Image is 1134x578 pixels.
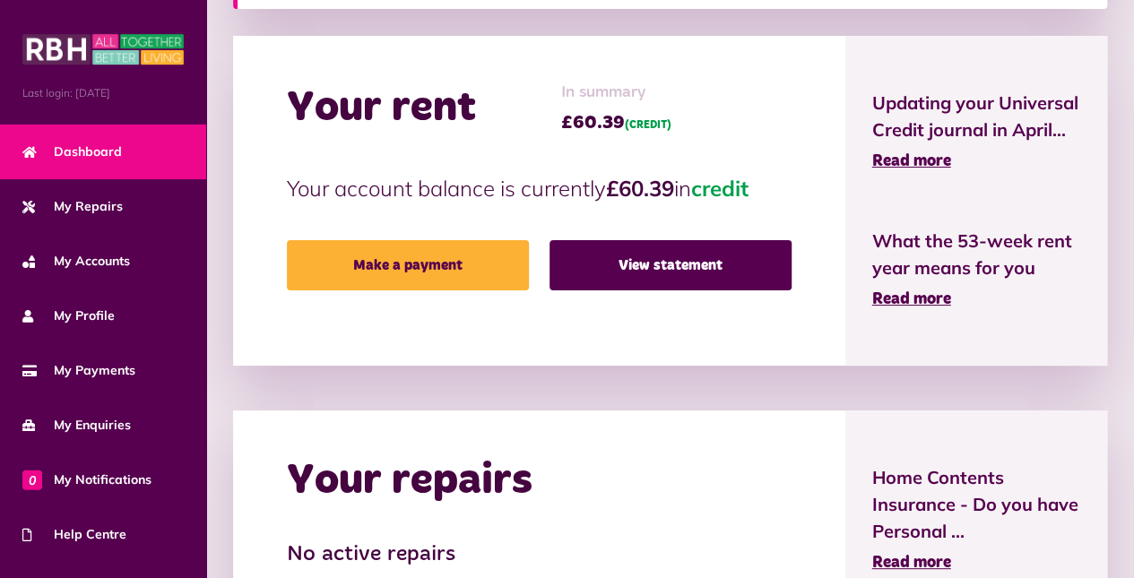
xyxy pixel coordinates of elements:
a: Home Contents Insurance - Do you have Personal ... Read more [872,464,1081,575]
h3: No active repairs [287,542,792,568]
span: credit [691,175,749,202]
span: Read more [872,153,951,169]
span: My Payments [22,361,135,380]
span: Last login: [DATE] [22,85,184,101]
a: Make a payment [287,240,529,290]
span: In summary [561,81,671,105]
h2: Your repairs [287,455,532,507]
span: Home Contents Insurance - Do you have Personal ... [872,464,1081,545]
span: Read more [872,555,951,571]
a: View statement [550,240,792,290]
a: What the 53-week rent year means for you Read more [872,228,1081,312]
span: 0 [22,470,42,489]
span: Read more [872,291,951,307]
span: My Repairs [22,197,123,216]
span: (CREDIT) [625,120,671,131]
strong: £60.39 [606,175,674,202]
span: £60.39 [561,109,671,136]
img: MyRBH [22,31,184,67]
span: Dashboard [22,142,122,161]
span: My Accounts [22,252,130,271]
span: Updating your Universal Credit journal in April... [872,90,1081,143]
span: What the 53-week rent year means for you [872,228,1081,281]
a: Updating your Universal Credit journal in April... Read more [872,90,1081,174]
p: Your account balance is currently in [287,172,792,204]
span: My Enquiries [22,416,131,435]
h2: Your rent [287,82,476,134]
span: My Profile [22,306,115,325]
span: Help Centre [22,525,126,544]
span: My Notifications [22,470,151,489]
